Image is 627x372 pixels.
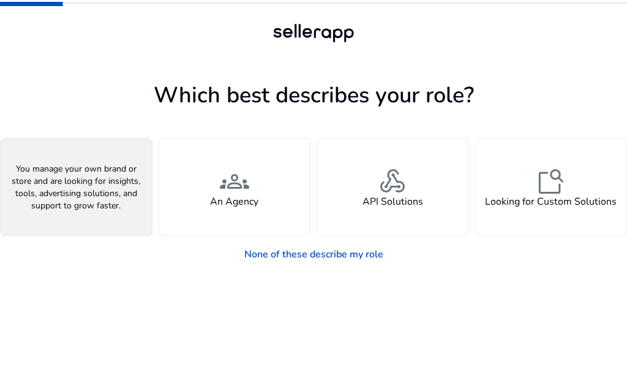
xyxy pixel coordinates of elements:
[210,196,258,208] h4: An Agency
[536,167,566,196] span: feature_search
[362,196,423,208] h4: API Solutions
[317,138,469,236] button: webhookAPI Solutions
[159,138,311,236] button: groupsAn Agency
[378,167,407,196] span: webhook
[485,196,617,208] h4: Looking for Custom Solutions
[235,242,393,267] a: None of these describe my role
[220,167,249,196] span: groups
